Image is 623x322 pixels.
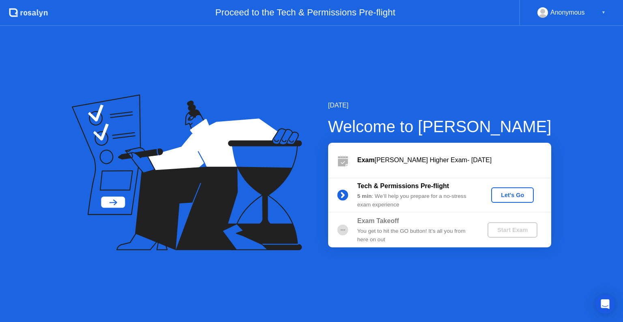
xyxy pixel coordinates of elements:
b: Exam Takeoff [357,217,399,224]
button: Start Exam [488,222,537,238]
div: Start Exam [491,227,534,233]
div: Anonymous [550,7,585,18]
button: Let's Go [491,187,534,203]
b: Exam [357,157,375,163]
b: 5 min [357,193,372,199]
div: [DATE] [328,101,552,110]
b: Tech & Permissions Pre-flight [357,182,449,189]
div: [PERSON_NAME] Higher Exam- [DATE] [357,155,551,165]
div: You get to hit the GO button! It’s all you from here on out [357,227,474,244]
div: Welcome to [PERSON_NAME] [328,114,552,139]
div: ▼ [602,7,606,18]
div: Open Intercom Messenger [595,294,615,314]
div: Let's Go [494,192,531,198]
div: : We’ll help you prepare for a no-stress exam experience [357,192,474,209]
